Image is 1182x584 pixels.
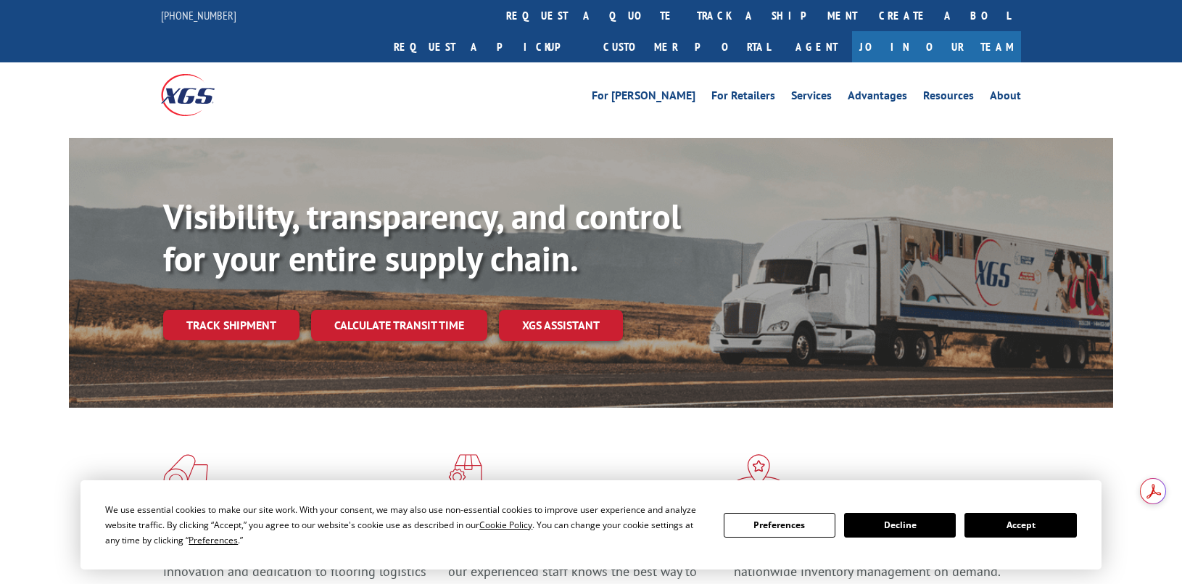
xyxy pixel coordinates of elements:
a: For [PERSON_NAME] [592,90,695,106]
a: Agent [781,31,852,62]
img: xgs-icon-focused-on-flooring-red [448,454,482,492]
a: Advantages [848,90,907,106]
img: xgs-icon-total-supply-chain-intelligence-red [163,454,208,492]
b: Visibility, transparency, and control for your entire supply chain. [163,194,681,281]
a: Resources [923,90,974,106]
div: Cookie Consent Prompt [80,480,1102,569]
button: Decline [844,513,956,538]
a: Request a pickup [383,31,592,62]
a: Customer Portal [592,31,781,62]
a: [PHONE_NUMBER] [161,8,236,22]
a: Calculate transit time [311,310,487,341]
a: XGS ASSISTANT [499,310,623,341]
span: Preferences [189,534,238,546]
div: We use essential cookies to make our site work. With your consent, we may also use non-essential ... [105,502,706,548]
a: Services [791,90,832,106]
button: Accept [964,513,1076,538]
a: For Retailers [711,90,775,106]
a: About [990,90,1021,106]
img: xgs-icon-flagship-distribution-model-red [734,454,784,492]
a: Track shipment [163,310,299,340]
button: Preferences [724,513,835,538]
span: Cookie Policy [479,519,532,531]
a: Join Our Team [852,31,1021,62]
